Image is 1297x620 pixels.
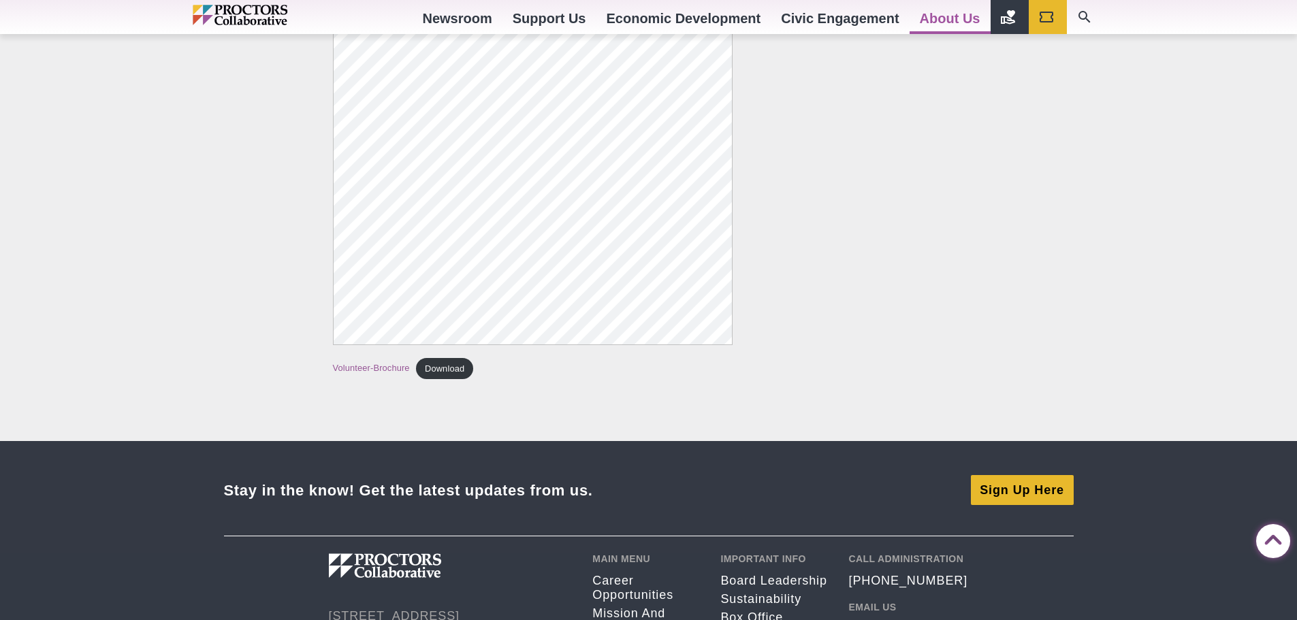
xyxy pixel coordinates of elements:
[720,592,828,606] a: Sustainability
[720,553,828,564] h2: Important Info
[848,574,967,588] a: [PHONE_NUMBER]
[592,553,700,564] h2: Main Menu
[329,553,513,578] img: Proctors logo
[592,574,700,602] a: Career opportunities
[971,475,1074,505] a: Sign Up Here
[333,363,410,374] a: Volunteer-Brochure
[720,574,828,588] a: Board Leadership
[848,553,968,564] h2: Call Administration
[224,481,593,500] div: Stay in the know! Get the latest updates from us.
[193,5,346,25] img: Proctors logo
[1256,525,1283,552] a: Back to Top
[416,358,473,378] a: Download
[848,602,968,613] h2: Email Us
